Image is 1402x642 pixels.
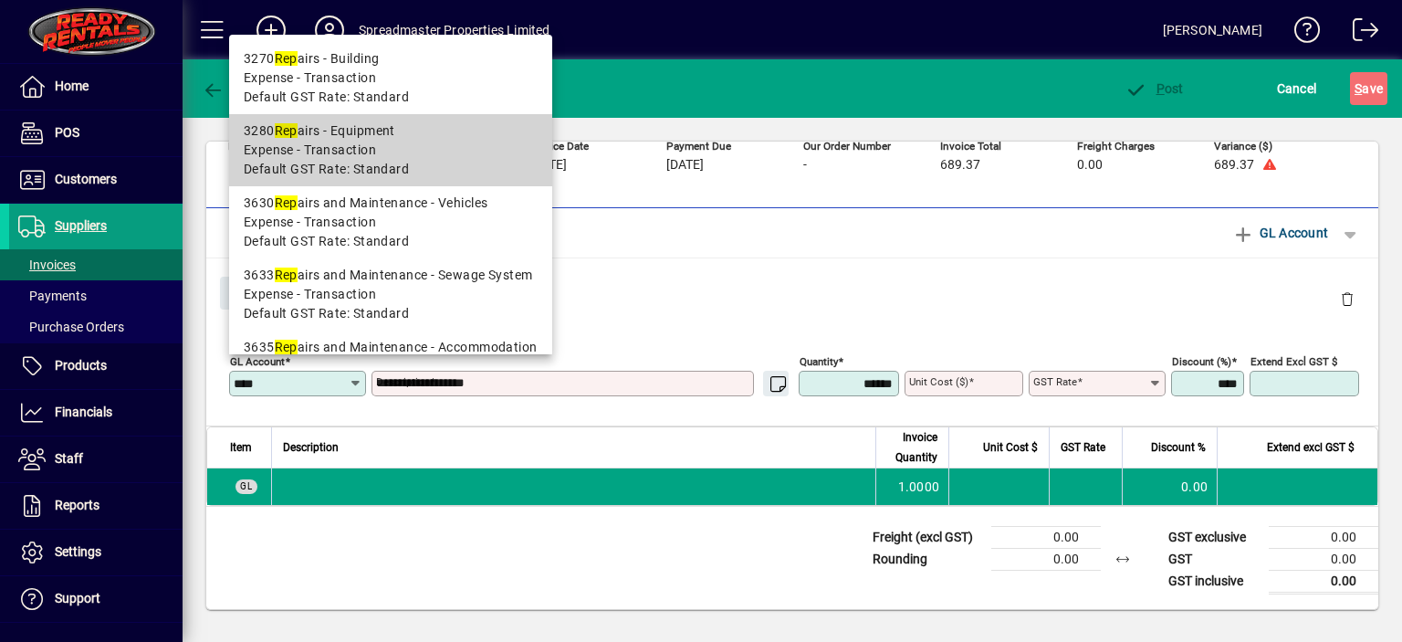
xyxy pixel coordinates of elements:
em: Rep [275,51,298,66]
a: Logout [1339,4,1379,63]
span: POS [55,125,79,140]
td: 0.00 [991,526,1101,548]
td: GST exclusive [1159,526,1269,548]
mat-label: Extend excl GST $ [1250,355,1337,368]
a: Knowledge Base [1281,4,1321,63]
button: Cancel [1272,72,1322,105]
div: 3280 airs - Equipment [244,121,538,141]
mat-label: Unit Cost ($) [909,375,968,388]
span: Extend excl GST $ [1267,437,1355,458]
span: Invoices [18,258,76,272]
mat-label: Discount (%) [1172,355,1231,368]
td: Rounding [863,548,991,570]
span: Expense - Transaction [244,213,376,232]
span: - [803,158,807,173]
span: Default GST Rate: Standard [244,88,409,107]
div: 3270 airs - Building [244,49,538,68]
span: Back [202,81,263,96]
td: GST inclusive [1159,570,1269,593]
em: Rep [275,195,298,210]
mat-option: 3630 Repairs and Maintenance - Vehicles [229,186,552,258]
mat-label: GST rate [1033,375,1077,388]
span: ave [1355,74,1383,103]
mat-option: 3633 Repairs and Maintenance - Sewage System [229,258,552,331]
span: Description [283,437,339,458]
span: Purchase Orders [18,320,124,334]
mat-label: GL Account [230,355,285,368]
button: Add [242,14,300,47]
td: 0.00 [1269,548,1378,570]
button: Back [197,72,267,105]
span: 0.00 [1077,158,1103,173]
a: Payments [9,280,183,311]
span: Staff [55,451,83,466]
span: GST Rate [1061,437,1105,458]
span: ost [1125,81,1184,96]
span: Home [55,79,89,93]
span: Default GST Rate: Standard [244,232,409,251]
div: Spreadmaster Properties Limited [359,16,549,45]
td: 0.00 [1269,570,1378,593]
div: 3633 airs and Maintenance - Sewage System [244,266,538,285]
mat-option: 3635 Repairs and Maintenance - Accommodation [229,331,552,403]
button: Post [1120,72,1188,105]
span: 689.37 [940,158,980,173]
span: Cancel [1277,74,1317,103]
mat-option: 3270 Repairs - Building [229,42,552,114]
app-page-header-button: Close [215,284,287,300]
span: Default GST Rate: Standard [244,160,409,179]
a: Financials [9,390,183,436]
app-page-header-button: Back [183,72,283,105]
span: GL [240,481,253,491]
a: Products [9,343,183,389]
span: Products [55,358,107,373]
td: 1.0000 [875,468,948,505]
mat-label: Description [376,375,430,388]
span: Expense - Transaction [244,68,376,88]
button: Close [220,277,282,310]
span: 689.37 [1214,158,1254,173]
a: Settings [9,530,183,575]
td: Freight (excl GST) [863,526,991,548]
span: Close [227,278,275,308]
span: Suppliers [55,218,107,233]
span: Discount % [1151,437,1206,458]
mat-label: Quantity [800,355,838,368]
button: Delete [1325,277,1369,321]
em: Rep [275,340,298,354]
span: Invoice Quantity [887,427,937,468]
span: Unit Cost $ [983,437,1038,458]
span: P [1156,81,1165,96]
span: Customers [55,172,117,186]
span: Payments [18,289,87,303]
a: Customers [9,157,183,203]
button: Profile [300,14,359,47]
a: Home [9,64,183,110]
app-page-header-button: Delete [1325,289,1369,306]
span: S [1355,81,1362,96]
div: Gl Account [206,258,1378,325]
span: Financials [55,405,112,419]
a: Reports [9,483,183,529]
a: Support [9,576,183,622]
span: Settings [55,544,101,559]
span: [DATE] [666,158,704,173]
td: GST [1159,548,1269,570]
a: POS [9,111,183,156]
div: [PERSON_NAME] [1163,16,1262,45]
a: Invoices [9,249,183,280]
td: 0.00 [991,548,1101,570]
a: Purchase Orders [9,311,183,342]
button: Save [1350,72,1387,105]
span: Expense - Transaction [244,141,376,160]
div: 3635 airs and Maintenance - Accommodation [244,338,538,357]
div: 3630 airs and Maintenance - Vehicles [244,194,538,213]
em: Rep [275,123,298,138]
span: Expense - Transaction [244,285,376,304]
td: 0.00 [1269,526,1378,548]
mat-option: 3280 Repairs - Equipment [229,114,552,186]
em: Rep [275,268,298,282]
span: Support [55,591,100,605]
td: 0.00 [1122,468,1217,505]
span: Default GST Rate: Standard [244,304,409,323]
